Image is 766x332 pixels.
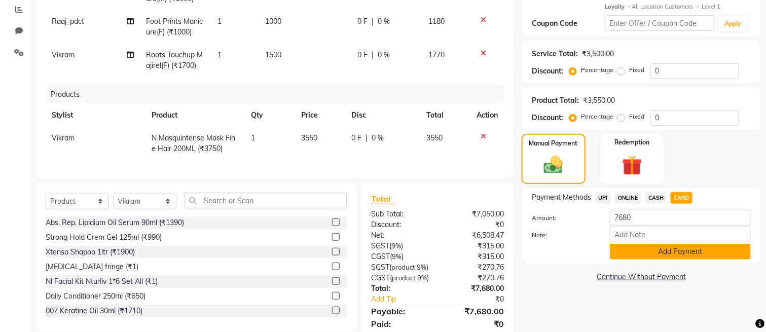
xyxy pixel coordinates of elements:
[538,154,569,176] img: _cash.svg
[616,153,648,178] img: _gift.svg
[371,241,389,250] span: SGST
[145,104,245,127] th: Product
[532,113,563,123] div: Discount:
[524,231,602,240] label: Note:
[417,263,426,271] span: 9%
[437,251,512,262] div: ₹315.00
[532,66,563,77] div: Discount:
[671,192,692,204] span: CARD
[605,3,632,10] strong: Loyalty →
[146,50,203,70] span: Roots Touchup Majirel(F) (₹1700)
[610,244,751,260] button: Add Payment
[605,15,714,31] input: Enter Offer / Coupon Code
[524,213,602,223] label: Amount:
[450,294,512,305] div: ₹0
[301,133,317,142] span: 3550
[52,50,75,59] span: Vikram
[392,274,416,282] span: product
[532,49,578,59] div: Service Total:
[532,192,591,203] span: Payment Methods
[363,273,437,283] div: ( )
[217,17,222,26] span: 1
[363,241,437,251] div: ( )
[629,112,644,121] label: Fixed
[610,227,751,242] input: Add Note
[46,291,145,302] div: Daily Conditioner 250ml (₹650)
[378,16,390,27] span: 0 %
[372,133,384,143] span: 0 %
[46,104,145,127] th: Stylist
[47,85,512,104] div: Products
[351,133,361,143] span: 0 F
[629,65,644,75] label: Fixed
[363,230,437,241] div: Net:
[595,192,611,204] span: UPI
[366,133,368,143] span: |
[46,247,135,257] div: Xtenso Shapoo 1ltr (₹1900)
[217,50,222,59] span: 1
[428,50,445,59] span: 1770
[371,252,390,261] span: CGST
[605,3,751,11] div: All Location Customers → Level 1
[529,139,578,148] label: Manual Payment
[372,16,374,27] span: |
[251,133,256,142] span: 1
[371,263,389,272] span: SGST
[718,16,747,31] button: Apply
[437,283,512,294] div: ₹7,680.00
[52,17,84,26] span: Raaj_pdct
[437,262,512,273] div: ₹270.76
[184,193,347,208] input: Search or Scan
[437,219,512,230] div: ₹0
[146,17,203,36] span: Foot Prints Manicure(F) (₹1000)
[46,262,138,272] div: [MEDICAL_DATA] fringe (₹1)
[437,209,512,219] div: ₹7,050.00
[378,50,390,60] span: 0 %
[582,49,614,59] div: ₹3,500.00
[152,133,235,153] span: N Masquintense Mask Fine Hair 200ML (₹3750)
[46,217,184,228] div: Abs. Rep. Lipidium Oil Serum 90ml (₹1390)
[470,104,504,127] th: Action
[426,133,443,142] span: 3550
[437,241,512,251] div: ₹315.00
[363,318,437,330] div: Paid:
[437,230,512,241] div: ₹6,508.47
[345,104,420,127] th: Disc
[357,50,368,60] span: 0 F
[52,133,75,142] span: Vikram
[363,305,437,317] div: Payable:
[392,252,402,261] span: 9%
[363,209,437,219] div: Sub Total:
[437,273,512,283] div: ₹270.76
[428,17,445,26] span: 1180
[372,50,374,60] span: |
[391,263,415,271] span: product
[615,138,650,147] label: Redemption
[265,17,281,26] span: 1000
[371,194,394,204] span: Total
[532,18,605,29] div: Coupon Code
[46,306,142,316] div: 007 Keratine Oil 30ml (₹1710)
[645,192,667,204] span: CASH
[437,305,512,317] div: ₹7,680.00
[581,112,613,121] label: Percentage
[437,318,512,330] div: ₹0
[295,104,345,127] th: Price
[581,65,613,75] label: Percentage
[265,50,281,59] span: 1500
[532,95,579,106] div: Product Total:
[363,283,437,294] div: Total:
[417,274,427,282] span: 9%
[391,242,401,250] span: 9%
[363,262,437,273] div: ( )
[46,232,162,243] div: Strong Hold Crem Gel 125ml (₹990)
[371,273,390,282] span: CGST
[524,272,759,282] a: Continue Without Payment
[363,251,437,262] div: ( )
[46,276,158,287] div: Nl Facial Kit Nturliv 1*6 Set All (₹1)
[363,219,437,230] div: Discount:
[615,192,641,204] span: ONLINE
[363,294,450,305] a: Add Tip
[357,16,368,27] span: 0 F
[420,104,470,127] th: Total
